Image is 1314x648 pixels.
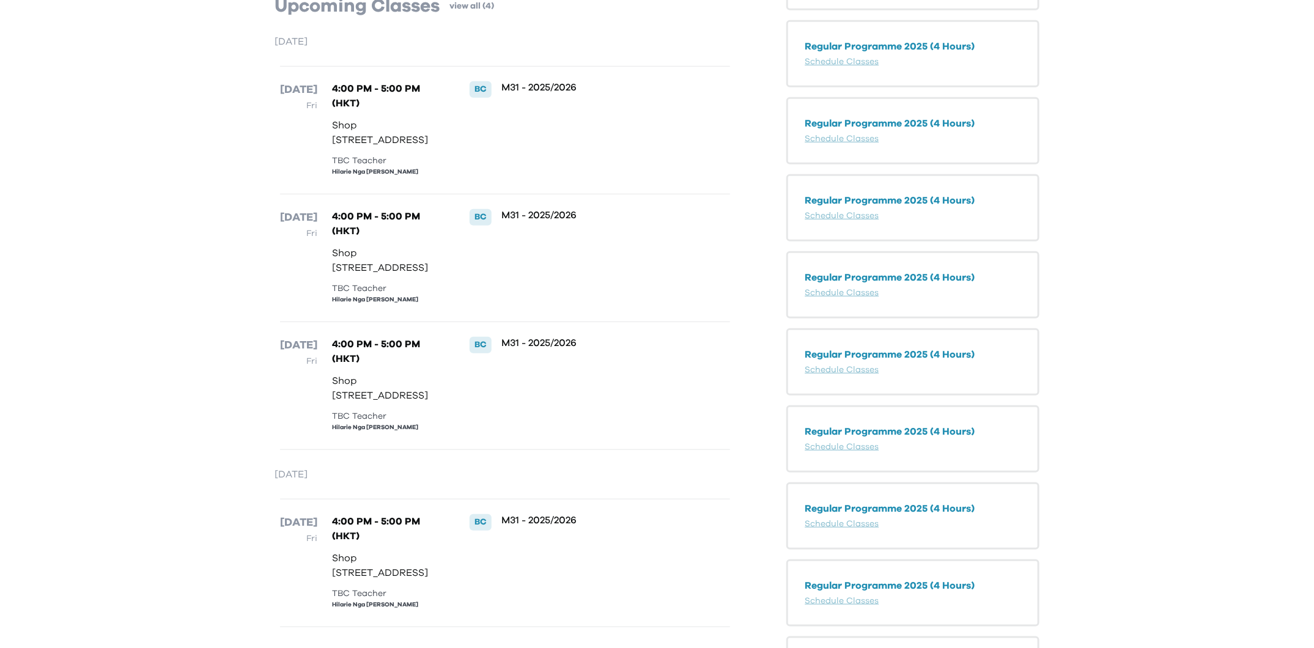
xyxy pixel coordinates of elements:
div: Hilarie Nga [PERSON_NAME] [332,600,445,609]
p: Regular Programme 2025 (4 Hours) [805,578,1021,593]
p: [DATE] [280,337,317,354]
p: Regular Programme 2025 (4 Hours) [805,39,1021,54]
p: Shop [STREET_ADDRESS] [332,551,445,580]
div: BC [470,514,492,530]
div: Hilarie Nga [PERSON_NAME] [332,168,445,177]
div: TBC Teacher [332,282,445,295]
p: 4:00 PM - 5:00 PM (HKT) [332,514,445,543]
a: Schedule Classes [805,134,879,143]
a: Schedule Classes [805,57,879,66]
p: Fri [280,98,317,113]
p: 4:00 PM - 5:00 PM (HKT) [332,337,445,366]
p: Regular Programme 2025 (4 Hours) [805,193,1021,208]
p: [DATE] [275,34,735,49]
p: 4:00 PM - 5:00 PM (HKT) [332,209,445,238]
div: Hilarie Nga [PERSON_NAME] [332,295,445,304]
p: Fri [280,531,317,546]
p: 4:00 PM - 5:00 PM (HKT) [332,81,445,111]
div: BC [470,209,492,225]
p: M31 - 2025/2026 [501,81,689,94]
a: Schedule Classes [805,520,879,528]
div: BC [470,337,492,353]
div: TBC Teacher [332,155,445,168]
a: Schedule Classes [805,443,879,451]
p: [DATE] [280,209,317,226]
p: [DATE] [275,467,735,482]
p: Shop [STREET_ADDRESS] [332,118,445,147]
p: Regular Programme 2025 (4 Hours) [805,347,1021,362]
p: Fri [280,226,317,241]
a: Schedule Classes [805,212,879,220]
div: BC [470,81,492,97]
p: M31 - 2025/2026 [501,209,689,221]
p: M31 - 2025/2026 [501,514,689,526]
p: M31 - 2025/2026 [501,337,689,349]
div: TBC Teacher [332,587,445,600]
a: Schedule Classes [805,597,879,605]
div: Hilarie Nga [PERSON_NAME] [332,423,445,432]
p: Regular Programme 2025 (4 Hours) [805,424,1021,439]
p: Regular Programme 2025 (4 Hours) [805,501,1021,516]
p: Fri [280,354,317,369]
a: Schedule Classes [805,366,879,374]
a: Schedule Classes [805,289,879,297]
p: [DATE] [280,81,317,98]
p: Shop [STREET_ADDRESS] [332,246,445,275]
div: TBC Teacher [332,410,445,423]
p: Regular Programme 2025 (4 Hours) [805,270,1021,285]
p: Shop [STREET_ADDRESS] [332,374,445,403]
p: [DATE] [280,514,317,531]
p: Regular Programme 2025 (4 Hours) [805,116,1021,131]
